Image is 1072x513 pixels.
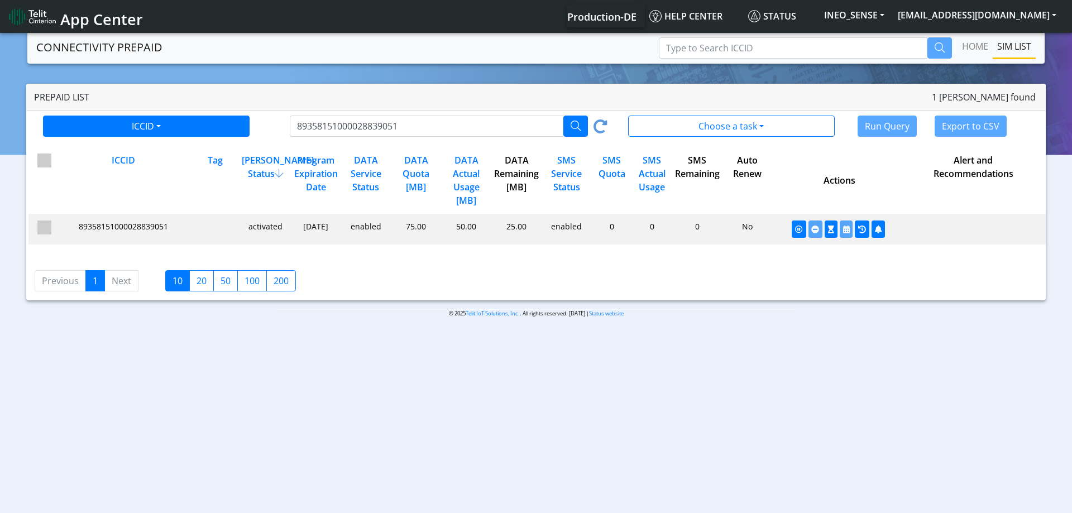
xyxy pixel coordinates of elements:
span: App Center [60,9,143,30]
div: No [721,220,772,238]
div: 0 [591,220,631,238]
div: 75.00 [390,220,440,238]
a: Status [744,5,817,27]
img: status.svg [748,10,760,22]
div: 0 [671,220,721,238]
span: Production-DE [567,10,636,23]
p: © 2025 . All rights reserved. [DATE] | [276,309,796,318]
a: Home [958,35,993,57]
img: knowledge.svg [649,10,662,22]
button: Run Query [858,116,917,137]
button: Export to CSV [935,116,1007,137]
div: DATA Quota [MB] [390,154,440,207]
span: Status [748,10,796,22]
div: Actions [771,154,905,207]
div: 50.00 [440,220,490,238]
div: Auto Renew [721,154,772,207]
img: logo-telit-cinterion-gw-new.png [9,8,56,26]
a: App Center [9,4,141,28]
a: 1 [85,270,105,291]
div: SMS Remaining [671,154,721,207]
label: 10 [165,270,190,291]
div: SMS Quota [591,154,631,207]
div: SMS Actual Usage [631,154,671,207]
div: DATA Remaining [MB] [490,154,540,207]
div: Alert and Recommendations [905,154,1039,207]
a: CONNECTIVITY PREPAID [36,36,162,59]
input: Type to Search ICCID [659,37,927,59]
button: [EMAIL_ADDRESS][DOMAIN_NAME] [891,5,1063,25]
a: Your current platform instance [567,5,636,27]
a: Status website [589,310,624,317]
a: SIM LIST [993,35,1036,57]
div: 0 [631,220,671,238]
label: 20 [189,270,214,291]
div: enabled [339,220,390,238]
div: ICCID [55,154,189,207]
input: Type to Search ICCID/Tag [290,116,564,137]
div: DATA Actual Usage [MB] [440,154,490,207]
div: enabled [540,220,591,238]
button: INEO_SENSE [817,5,891,25]
div: Tag [189,154,240,207]
div: activated [240,220,290,238]
button: Choose a task [628,116,835,137]
label: 200 [266,270,296,291]
label: 100 [237,270,267,291]
div: DATA Service Status [339,154,390,207]
span: 89358151000028839051 [79,221,168,232]
label: 50 [213,270,238,291]
div: SMS Service Status [540,154,591,207]
a: Help center [645,5,744,27]
div: Program Expiration Date [290,154,340,207]
div: 25.00 [490,220,540,238]
span: Help center [649,10,722,22]
a: Telit IoT Solutions, Inc. [466,310,520,317]
div: [PERSON_NAME] Status [240,154,290,207]
div: [DATE] [290,220,340,238]
span: 1 [PERSON_NAME] found [932,90,1036,104]
span: Prepaid List [34,91,89,103]
button: ICCID [43,116,250,137]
